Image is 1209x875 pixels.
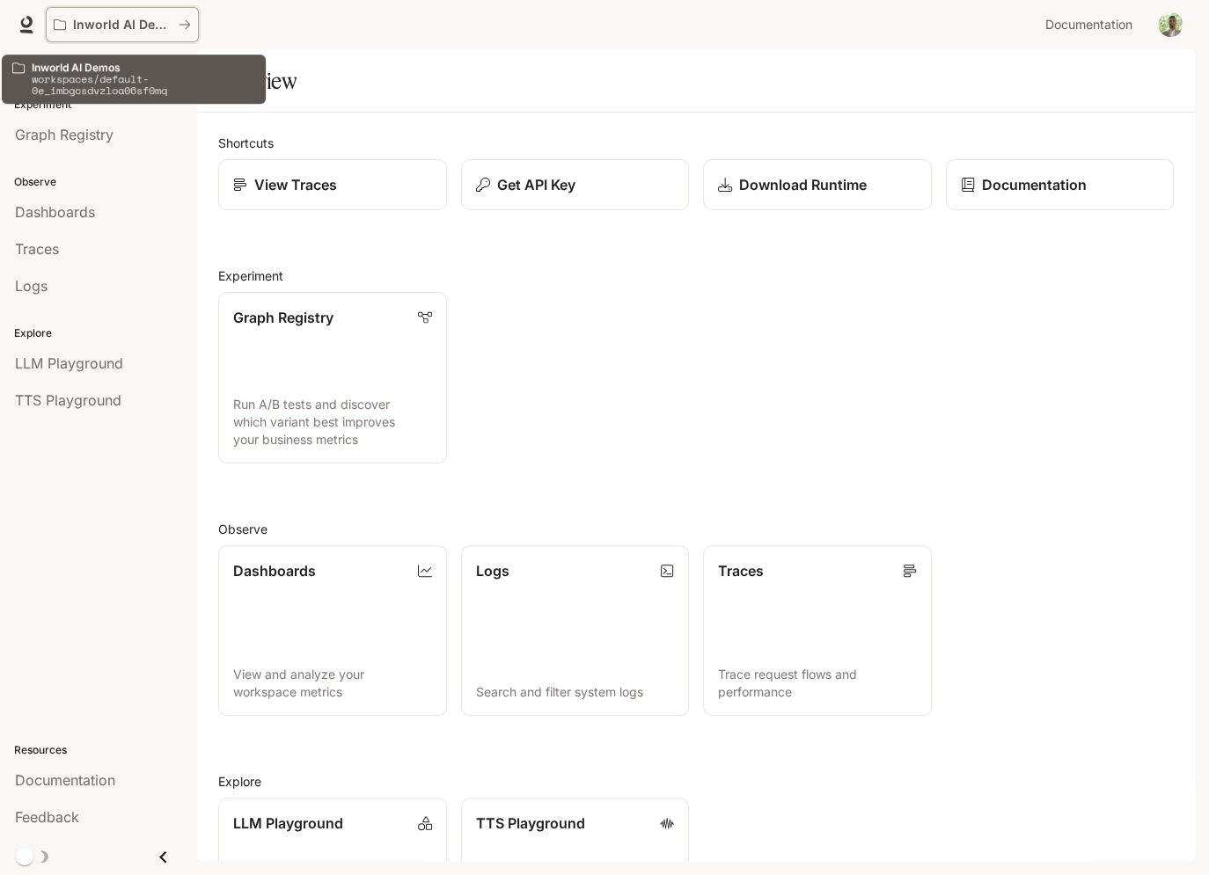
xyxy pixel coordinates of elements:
p: Trace request flows and performance [718,666,917,701]
a: TracesTrace request flows and performance [703,545,932,717]
a: Documentation [1038,7,1146,42]
p: View and analyze your workspace metrics [233,666,432,701]
p: Logs [476,560,509,581]
p: workspaces/default-0e_imbgcsdvzloa06sf0mq [32,73,255,96]
h2: Explore [218,772,1174,791]
p: Download Runtime [739,174,867,195]
h2: Experiment [218,266,1174,285]
p: Dashboards [233,560,316,581]
p: LLM Playground [233,813,343,834]
p: Inworld AI Demos [32,62,255,73]
a: Documentation [946,159,1175,210]
a: Graph RegistryRun A/B tests and discover which variant best improves your business metrics [218,292,447,463]
a: View Traces [218,159,447,210]
p: Traces [718,560,764,581]
img: User avatar [1158,12,1183,37]
p: Run A/B tests and discover which variant best improves your business metrics [233,396,432,448]
p: Get API Key [497,174,575,195]
h2: Shortcuts [218,134,1174,152]
a: LogsSearch and filter system logs [461,545,690,717]
button: User avatar [1153,7,1188,42]
p: Graph Registry [233,307,333,328]
button: Get API Key [461,159,690,210]
p: Documentation [982,174,1087,195]
p: Search and filter system logs [476,683,675,701]
a: DashboardsView and analyze your workspace metrics [218,545,447,717]
p: TTS Playground [476,813,585,834]
p: Inworld AI Demos [73,18,172,33]
p: View Traces [254,174,337,195]
a: Download Runtime [703,159,932,210]
span: Documentation [1045,14,1132,36]
button: All workspaces [46,7,199,42]
h2: Observe [218,520,1174,538]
